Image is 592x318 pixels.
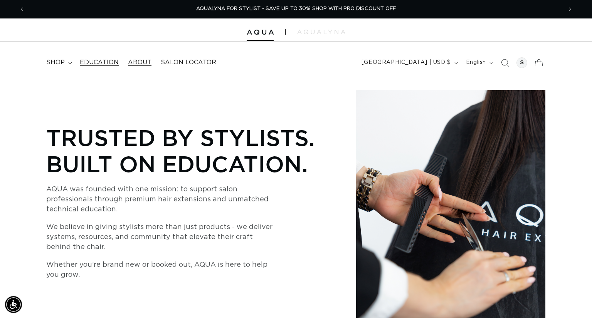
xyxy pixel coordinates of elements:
a: About [123,54,156,71]
span: Salon Locator [161,59,216,67]
span: AQUALYNA FOR STYLIST - SAVE UP TO 30% SHOP WITH PRO DISCOUNT OFF [196,6,396,11]
span: [GEOGRAPHIC_DATA] | USD $ [362,59,451,67]
img: aqualyna.com [297,30,345,34]
summary: Search [496,54,513,71]
iframe: Chat Widget [553,281,592,318]
p: AQUA was founded with one mission: to support salon professionals through premium hair extensions... [46,184,277,214]
span: Education [80,59,119,67]
button: Previous announcement [13,2,30,17]
button: English [461,55,496,70]
p: Trusted by Stylists. Built on Education. [46,124,331,177]
a: Education [75,54,123,71]
summary: shop [42,54,75,71]
button: [GEOGRAPHIC_DATA] | USD $ [357,55,461,70]
p: Whether you’re brand new or booked out, AQUA is here to help you grow. [46,260,277,280]
div: Accessibility Menu [5,296,22,313]
img: Aqua Hair Extensions [247,30,274,35]
span: About [128,59,151,67]
span: English [466,59,486,67]
a: Salon Locator [156,54,221,71]
p: We believe in giving stylists more than just products - we deliver systems, resources, and commun... [46,222,277,252]
button: Next announcement [562,2,579,17]
span: shop [46,59,65,67]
